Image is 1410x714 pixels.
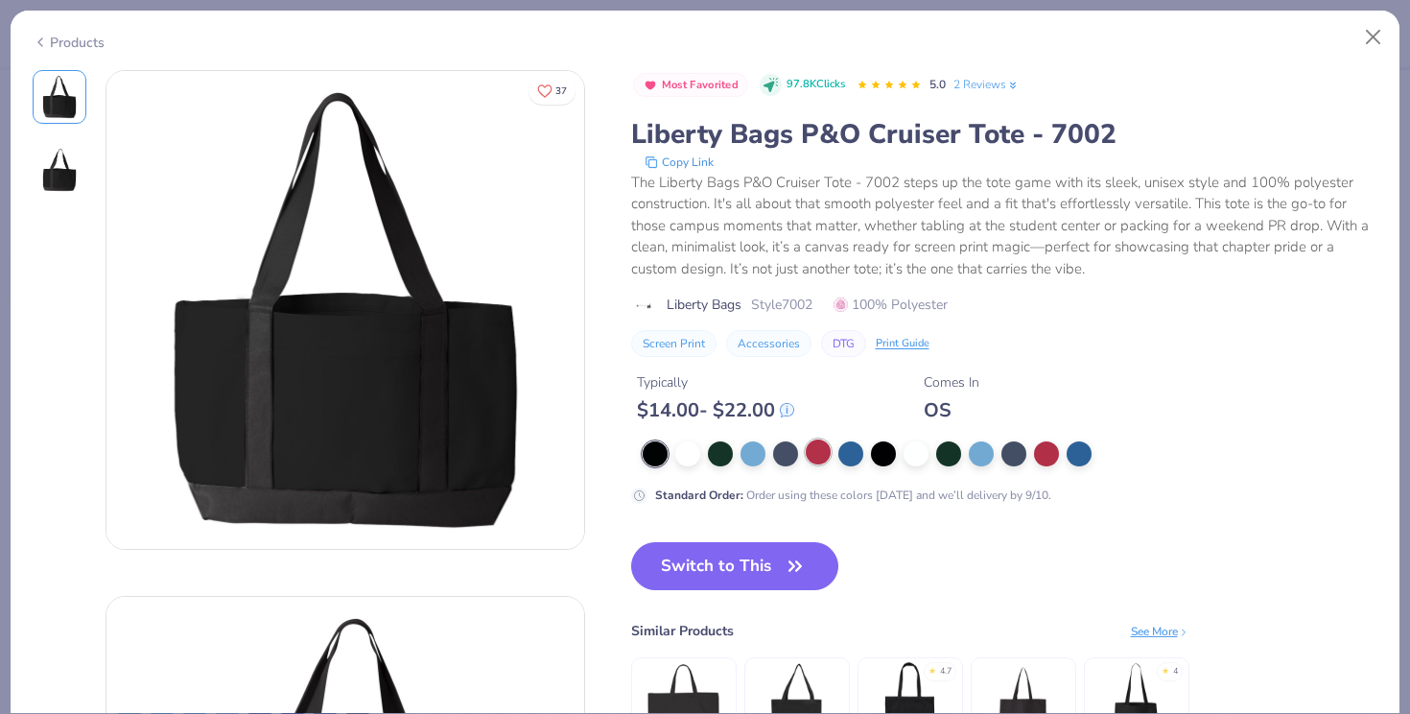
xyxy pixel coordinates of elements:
button: Screen Print [631,330,717,357]
span: Most Favorited [662,80,739,90]
img: Front [36,74,82,120]
div: ★ [1162,665,1169,673]
div: 5.0 Stars [857,70,922,101]
img: Most Favorited sort [643,78,658,93]
div: $ 14.00 - $ 22.00 [637,398,794,422]
div: The Liberty Bags P&O Cruiser Tote - 7002 steps up the tote game with its sleek, unisex style and ... [631,172,1378,280]
button: Badge Button [633,73,749,98]
button: copy to clipboard [639,153,719,172]
img: Back [36,147,82,193]
div: Typically [637,372,794,393]
div: Similar Products [631,621,734,641]
img: Front [106,71,584,549]
a: 2 Reviews [953,76,1020,93]
button: Like [529,77,576,105]
button: DTG [821,330,866,357]
span: 100% Polyester [834,295,948,315]
div: OS [924,398,979,422]
button: Switch to This [631,542,839,590]
span: Liberty Bags [667,295,741,315]
div: ★ [928,665,936,673]
div: See More [1131,623,1189,640]
span: 5.0 [929,77,946,92]
div: Order using these colors [DATE] and we’ll delivery by 9/10. [655,487,1051,504]
span: 97.8K Clicks [787,77,845,93]
div: Liberty Bags P&O Cruiser Tote - 7002 [631,116,1378,153]
span: 37 [555,86,567,96]
strong: Standard Order : [655,488,743,503]
div: Products [33,33,105,53]
div: Comes In [924,372,979,393]
div: 4.7 [940,665,952,678]
span: Style 7002 [751,295,812,315]
img: brand logo [631,298,657,314]
div: 4 [1173,665,1178,678]
button: Accessories [726,330,811,357]
button: Close [1355,19,1392,56]
div: Print Guide [876,336,929,352]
